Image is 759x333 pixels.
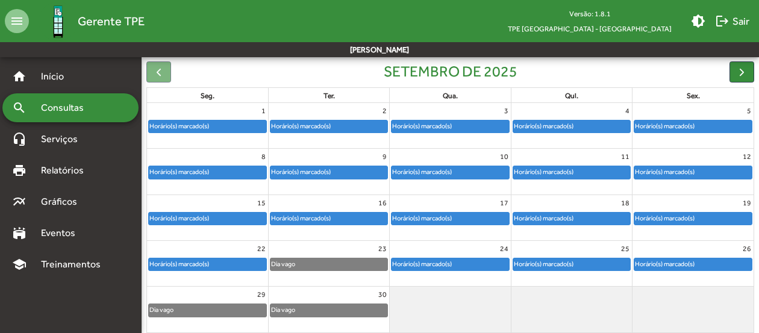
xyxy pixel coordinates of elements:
div: Horário(s) marcado(s) [392,120,452,132]
td: 8 de setembro de 2025 [147,149,268,195]
mat-icon: logout [715,14,729,28]
span: TPE [GEOGRAPHIC_DATA] - [GEOGRAPHIC_DATA] [498,21,681,36]
td: 19 de setembro de 2025 [632,195,754,240]
mat-icon: multiline_chart [12,195,27,209]
img: Logo [39,2,78,41]
td: 10 de setembro de 2025 [390,149,511,195]
mat-icon: search [12,101,27,115]
div: Horário(s) marcado(s) [513,213,574,224]
a: sexta-feira [684,89,702,102]
div: Horário(s) marcado(s) [634,166,695,178]
a: 22 de setembro de 2025 [255,241,268,257]
div: Horário(s) marcado(s) [392,213,452,224]
mat-icon: print [12,163,27,178]
td: 9 de setembro de 2025 [268,149,389,195]
span: Relatórios [34,163,99,178]
div: Dia vago [149,304,174,316]
h2: setembro de 2025 [384,63,517,81]
div: Horário(s) marcado(s) [149,120,210,132]
td: 26 de setembro de 2025 [632,240,754,286]
a: 3 de setembro de 2025 [502,103,511,119]
div: Horário(s) marcado(s) [634,258,695,270]
div: Dia vago [270,304,296,316]
a: 12 de setembro de 2025 [740,149,754,164]
a: 25 de setembro de 2025 [619,241,632,257]
span: Gráficos [34,195,93,209]
span: Gerente TPE [78,11,145,31]
a: 30 de setembro de 2025 [376,287,389,302]
div: Horário(s) marcado(s) [634,120,695,132]
a: 8 de setembro de 2025 [259,149,268,164]
a: 4 de setembro de 2025 [623,103,632,119]
td: 30 de setembro de 2025 [268,287,389,332]
a: 1 de setembro de 2025 [259,103,268,119]
div: Horário(s) marcado(s) [513,120,574,132]
td: 11 de setembro de 2025 [511,149,632,195]
div: Horário(s) marcado(s) [634,213,695,224]
td: 2 de setembro de 2025 [268,103,389,149]
mat-icon: school [12,257,27,272]
a: 19 de setembro de 2025 [740,195,754,211]
a: 2 de setembro de 2025 [380,103,389,119]
td: 17 de setembro de 2025 [390,195,511,240]
td: 3 de setembro de 2025 [390,103,511,149]
td: 23 de setembro de 2025 [268,240,389,286]
a: 10 de setembro de 2025 [498,149,511,164]
td: 29 de setembro de 2025 [147,287,268,332]
td: 5 de setembro de 2025 [632,103,754,149]
div: Horário(s) marcado(s) [270,166,331,178]
div: Horário(s) marcado(s) [149,258,210,270]
td: 16 de setembro de 2025 [268,195,389,240]
td: 25 de setembro de 2025 [511,240,632,286]
div: Horário(s) marcado(s) [270,213,331,224]
div: Dia vago [270,258,296,270]
div: Versão: 1.8.1 [498,6,681,21]
mat-icon: brightness_medium [691,14,705,28]
td: 15 de setembro de 2025 [147,195,268,240]
a: 18 de setembro de 2025 [619,195,632,211]
a: 29 de setembro de 2025 [255,287,268,302]
td: 22 de setembro de 2025 [147,240,268,286]
td: 18 de setembro de 2025 [511,195,632,240]
td: 4 de setembro de 2025 [511,103,632,149]
mat-icon: headset_mic [12,132,27,146]
div: Horário(s) marcado(s) [392,258,452,270]
span: Início [34,69,81,84]
a: 16 de setembro de 2025 [376,195,389,211]
span: Eventos [34,226,92,240]
td: 1 de setembro de 2025 [147,103,268,149]
a: 11 de setembro de 2025 [619,149,632,164]
div: Horário(s) marcado(s) [270,120,331,132]
a: 5 de setembro de 2025 [745,103,754,119]
span: Serviços [34,132,94,146]
a: Gerente TPE [29,2,145,41]
a: terça-feira [321,89,337,102]
mat-icon: home [12,69,27,84]
div: Horário(s) marcado(s) [392,166,452,178]
div: Horário(s) marcado(s) [149,213,210,224]
span: Sair [715,10,749,32]
td: 12 de setembro de 2025 [632,149,754,195]
a: quinta-feira [563,89,581,102]
span: Treinamentos [34,257,115,272]
button: Sair [710,10,754,32]
mat-icon: menu [5,9,29,33]
a: 17 de setembro de 2025 [498,195,511,211]
a: 23 de setembro de 2025 [376,241,389,257]
div: Horário(s) marcado(s) [513,258,574,270]
a: quarta-feira [440,89,460,102]
a: 15 de setembro de 2025 [255,195,268,211]
td: 24 de setembro de 2025 [390,240,511,286]
a: 9 de setembro de 2025 [380,149,389,164]
div: Horário(s) marcado(s) [149,166,210,178]
mat-icon: stadium [12,226,27,240]
div: Horário(s) marcado(s) [513,166,574,178]
span: Consultas [34,101,99,115]
a: 26 de setembro de 2025 [740,241,754,257]
a: 24 de setembro de 2025 [498,241,511,257]
a: segunda-feira [198,89,217,102]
